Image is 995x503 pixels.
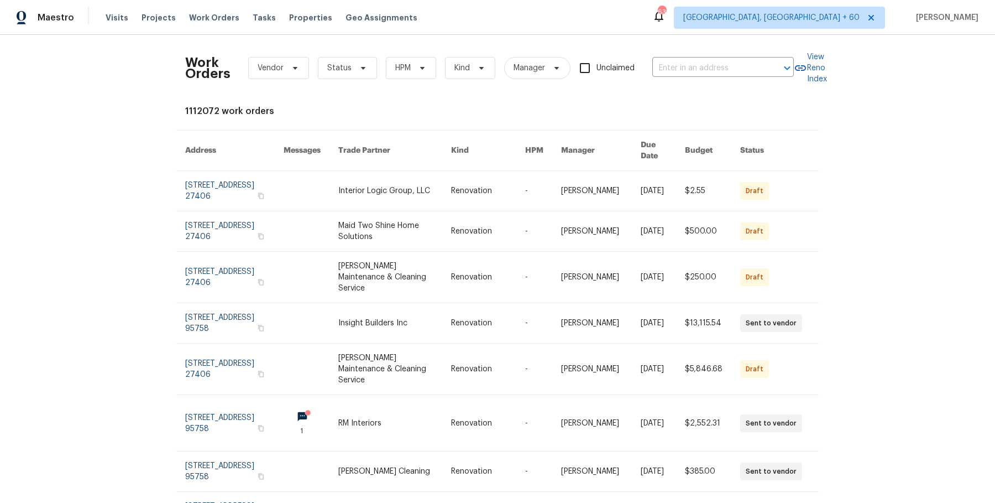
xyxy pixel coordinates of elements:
td: - [516,252,552,303]
h2: Work Orders [185,57,231,79]
td: Renovation [442,211,516,252]
td: [PERSON_NAME] [552,452,632,492]
td: - [516,395,552,452]
span: [PERSON_NAME] [912,12,978,23]
span: [GEOGRAPHIC_DATA], [GEOGRAPHIC_DATA] + 60 [683,12,860,23]
button: Copy Address [256,369,266,379]
td: [PERSON_NAME] Maintenance & Cleaning Service [329,252,442,303]
span: Vendor [258,63,284,74]
button: Copy Address [256,191,266,201]
td: - [516,303,552,344]
th: Messages [275,131,329,171]
td: Renovation [442,252,516,303]
td: Renovation [442,344,516,395]
td: Interior Logic Group, LLC [329,171,442,211]
button: Copy Address [256,231,266,241]
input: Enter in an address [652,60,763,77]
td: [PERSON_NAME] Maintenance & Cleaning Service [329,344,442,395]
span: Unclaimed [596,63,635,74]
th: Budget [676,131,731,171]
span: Geo Assignments [345,12,417,23]
td: - [516,171,552,211]
a: View Reno Index [794,51,827,85]
td: [PERSON_NAME] [552,344,632,395]
div: 1112072 work orders [185,106,810,117]
td: Insight Builders Inc [329,303,442,344]
td: Renovation [442,395,516,452]
div: 632 [658,7,666,18]
span: Maestro [38,12,74,23]
td: [PERSON_NAME] [552,303,632,344]
span: Work Orders [189,12,239,23]
button: Copy Address [256,423,266,433]
span: Kind [454,63,470,74]
button: Copy Address [256,471,266,481]
th: HPM [516,131,552,171]
td: Renovation [442,171,516,211]
button: Copy Address [256,323,266,333]
td: [PERSON_NAME] [552,395,632,452]
td: [PERSON_NAME] [552,171,632,211]
th: Kind [442,131,516,171]
span: Tasks [253,14,276,22]
td: [PERSON_NAME] [552,252,632,303]
td: [PERSON_NAME] Cleaning [329,452,442,492]
th: Address [176,131,275,171]
td: RM Interiors [329,395,442,452]
td: Maid Two Shine Home Solutions [329,211,442,252]
span: Visits [106,12,128,23]
td: Renovation [442,303,516,344]
th: Trade Partner [329,131,442,171]
th: Manager [552,131,632,171]
span: HPM [395,63,411,74]
span: Properties [289,12,332,23]
td: [PERSON_NAME] [552,211,632,252]
span: Status [327,63,352,74]
td: - [516,452,552,492]
button: Open [779,60,795,76]
td: - [516,344,552,395]
td: - [516,211,552,252]
span: Manager [514,63,545,74]
button: Copy Address [256,277,266,287]
span: Projects [142,12,176,23]
th: Status [731,131,819,171]
td: Renovation [442,452,516,492]
th: Due Date [632,131,676,171]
